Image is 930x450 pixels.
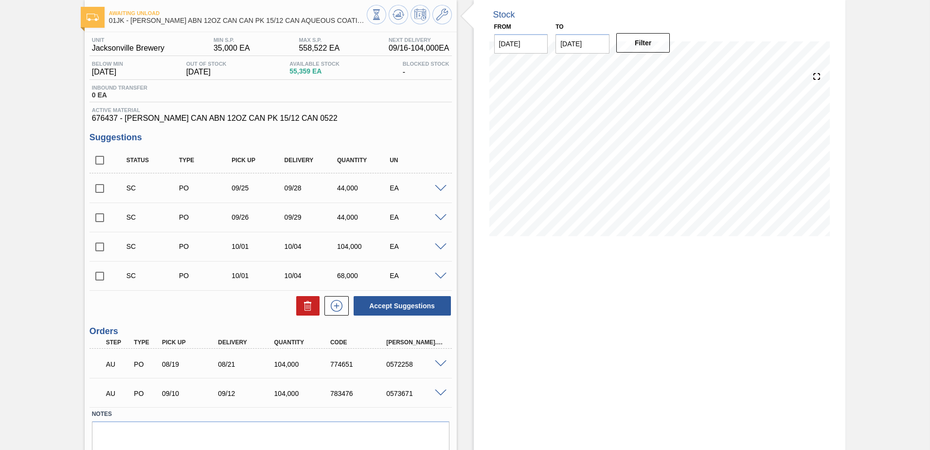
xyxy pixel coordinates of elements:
div: Pick up [160,339,222,346]
span: Awaiting Unload [109,10,367,16]
div: Suggestion Created [124,243,183,250]
div: 08/21/2025 [215,360,278,368]
span: Blocked Stock [403,61,449,67]
div: [PERSON_NAME]. ID [384,339,447,346]
span: Inbound Transfer [92,85,147,91]
span: [DATE] [92,68,123,76]
div: 10/01/2025 [229,243,288,250]
div: Purchase order [177,184,235,192]
span: Out Of Stock [186,61,227,67]
button: Update Chart [389,5,408,24]
span: 0 EA [92,92,147,99]
div: Awaiting Unload [104,383,133,404]
button: Stocks Overview [367,5,386,24]
div: Purchase order [177,213,235,221]
div: 104,000 [272,390,335,397]
div: Purchase order [131,390,161,397]
span: [DATE] [186,68,227,76]
p: AU [106,390,130,397]
div: 09/28/2025 [282,184,341,192]
img: Ícone [87,14,99,21]
div: Step [104,339,133,346]
div: 104,000 [335,243,393,250]
label: to [555,23,563,30]
span: 55,359 EA [289,68,340,75]
span: Next Delivery [389,37,449,43]
div: EA [387,213,446,221]
button: Go to Master Data / General [432,5,452,24]
div: Accept Suggestions [349,295,452,317]
span: Jacksonville Brewery [92,44,164,53]
div: 774651 [328,360,391,368]
div: 08/19/2025 [160,360,222,368]
div: 44,000 [335,213,393,221]
div: Pick up [229,157,288,164]
button: Accept Suggestions [354,296,451,316]
h3: Orders [89,326,452,337]
div: New suggestion [320,296,349,316]
div: Code [328,339,391,346]
span: Active Material [92,107,449,113]
span: 676437 - [PERSON_NAME] CAN ABN 12OZ CAN PK 15/12 CAN 0522 [92,114,449,123]
span: 01JK - CARR ABN 12OZ CAN CAN PK 15/12 CAN AQUEOUS COATING [109,17,367,24]
div: Suggestion Created [124,184,183,192]
input: mm/dd/yyyy [555,34,609,54]
span: MAX S.P. [299,37,340,43]
div: Delivery [282,157,341,164]
div: Delete Suggestions [291,296,320,316]
div: 09/10/2025 [160,390,222,397]
span: Available Stock [289,61,340,67]
div: UN [387,157,446,164]
div: Suggestion Created [124,272,183,280]
div: EA [387,272,446,280]
span: MIN S.P. [214,37,250,43]
div: Quantity [272,339,335,346]
div: Quantity [335,157,393,164]
div: 10/04/2025 [282,243,341,250]
div: EA [387,243,446,250]
div: Status [124,157,183,164]
div: 09/25/2025 [229,184,288,192]
span: 35,000 EA [214,44,250,53]
h3: Suggestions [89,132,452,143]
div: 10/01/2025 [229,272,288,280]
input: mm/dd/yyyy [494,34,548,54]
label: Notes [92,407,449,421]
div: Purchase order [177,243,235,250]
div: Suggestion Created [124,213,183,221]
div: Awaiting Unload [104,354,133,375]
span: 558,522 EA [299,44,340,53]
button: Schedule Inventory [411,5,430,24]
span: Unit [92,37,164,43]
div: 09/29/2025 [282,213,341,221]
div: 104,000 [272,360,335,368]
button: Filter [616,33,670,53]
div: Stock [493,10,515,20]
p: AU [106,360,130,368]
div: Purchase order [177,272,235,280]
div: 0573671 [384,390,447,397]
div: Type [177,157,235,164]
div: 783476 [328,390,391,397]
div: 44,000 [335,184,393,192]
div: 10/04/2025 [282,272,341,280]
div: - [400,61,452,76]
div: 0572258 [384,360,447,368]
div: Type [131,339,161,346]
div: Purchase order [131,360,161,368]
div: Delivery [215,339,278,346]
label: From [494,23,511,30]
div: EA [387,184,446,192]
span: Below Min [92,61,123,67]
div: 68,000 [335,272,393,280]
div: 09/26/2025 [229,213,288,221]
div: 09/12/2025 [215,390,278,397]
span: 09/16 - 104,000 EA [389,44,449,53]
